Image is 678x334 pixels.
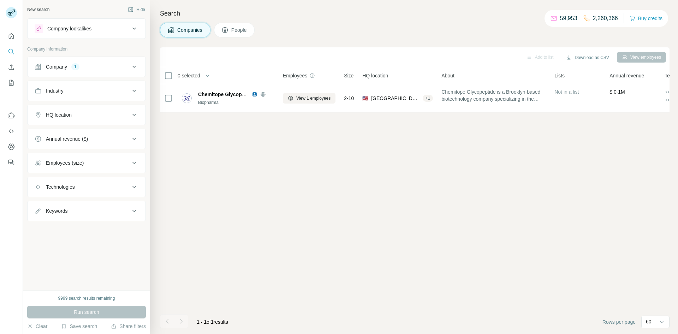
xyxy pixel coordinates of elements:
[561,52,614,63] button: Download as CSV
[423,95,433,101] div: + 1
[344,95,354,102] span: 2-10
[283,93,335,104] button: View 1 employees
[198,99,274,106] div: Biopharma
[296,95,331,101] span: View 1 employees
[160,8,670,18] h4: Search
[71,64,79,70] div: 1
[46,87,64,94] div: Industry
[6,61,17,74] button: Enrich CSV
[554,89,579,95] span: Not in a list
[6,156,17,169] button: Feedback
[28,20,145,37] button: Company lookalikes
[27,46,146,52] p: Company information
[609,72,644,79] span: Annual revenue
[6,140,17,153] button: Dashboard
[6,30,17,42] button: Quick start
[602,318,636,326] span: Rows per page
[441,88,546,102] span: Chemitope Glycopeptide is a Brooklyn-based biotechnology company specializing in the chemical syn...
[630,13,662,23] button: Buy credits
[46,183,75,191] div: Technologies
[181,93,192,104] img: Logo of Chemitope Glycopeptide
[28,106,145,123] button: HQ location
[177,27,203,34] span: Companies
[178,72,200,79] span: 0 selected
[197,319,228,325] span: results
[371,95,420,102] span: [GEOGRAPHIC_DATA], [US_STATE]
[646,318,652,325] p: 60
[47,25,91,32] div: Company lookalikes
[46,207,67,215] div: Keywords
[554,72,565,79] span: Lists
[609,89,625,95] span: $ 0-1M
[197,319,207,325] span: 1 - 1
[362,95,368,102] span: 🇺🇸
[6,45,17,58] button: Search
[27,6,49,13] div: New search
[252,92,257,97] img: LinkedIn logo
[46,135,88,142] div: Annual revenue ($)
[27,323,47,330] button: Clear
[362,72,388,79] span: HQ location
[6,76,17,89] button: My lists
[211,319,214,325] span: 1
[58,295,115,301] div: 9999 search results remaining
[231,27,248,34] span: People
[283,72,307,79] span: Employees
[28,58,145,75] button: Company1
[6,125,17,137] button: Use Surfe API
[46,159,84,166] div: Employees (size)
[28,130,145,147] button: Annual revenue ($)
[207,319,211,325] span: of
[28,154,145,171] button: Employees (size)
[593,14,618,23] p: 2,260,366
[198,92,256,97] span: Chemitope Glycopeptide
[123,4,150,15] button: Hide
[61,323,97,330] button: Save search
[28,178,145,195] button: Technologies
[6,109,17,122] button: Use Surfe on LinkedIn
[344,72,353,79] span: Size
[28,203,145,219] button: Keywords
[560,14,577,23] p: 59,953
[46,63,67,70] div: Company
[111,323,146,330] button: Share filters
[46,111,72,118] div: HQ location
[441,72,454,79] span: About
[28,82,145,99] button: Industry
